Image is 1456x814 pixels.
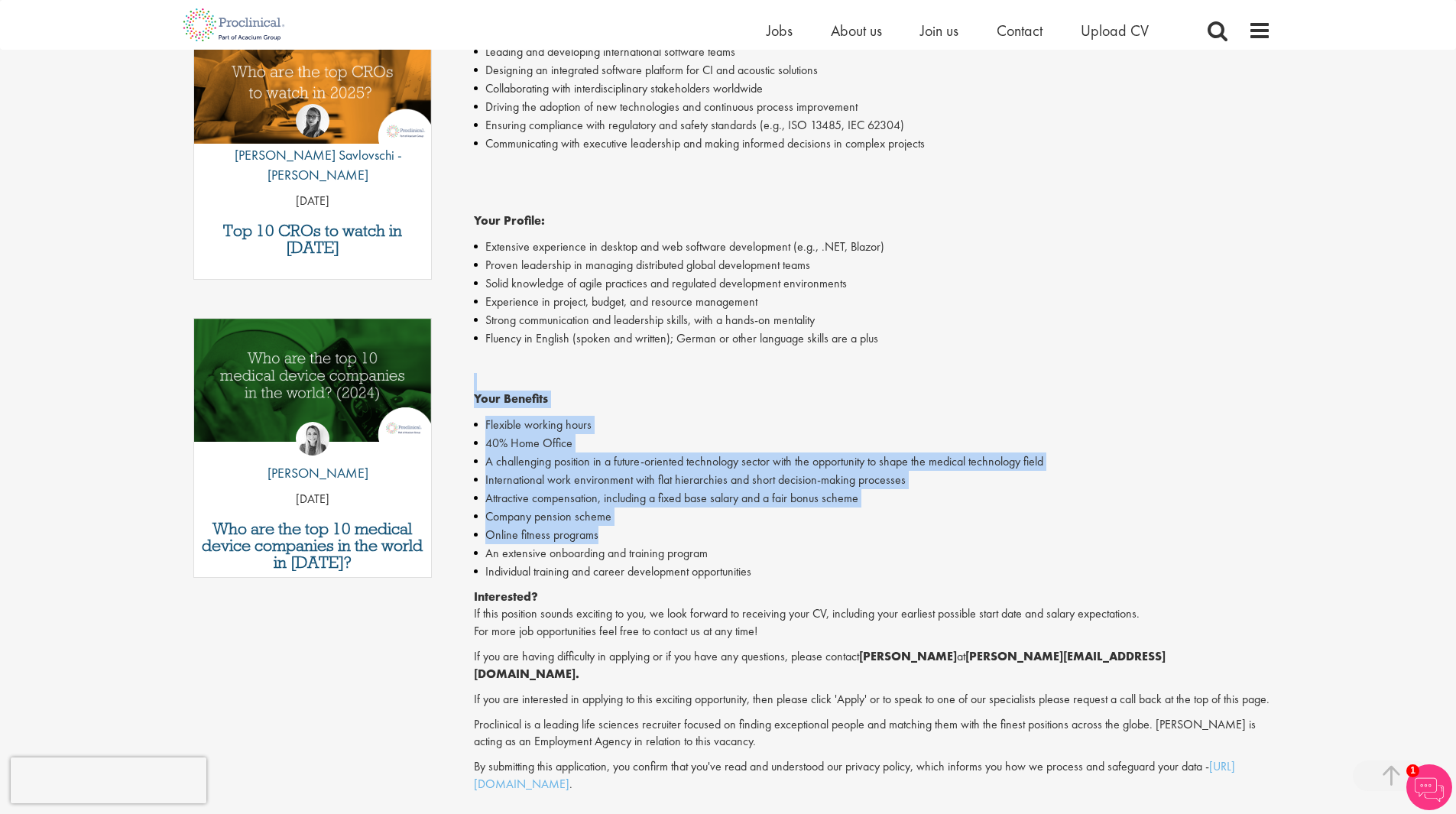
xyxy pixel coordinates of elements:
a: Theodora Savlovschi - Wicks [PERSON_NAME] Savlovschi - [PERSON_NAME] [194,104,432,192]
a: About us [831,21,882,41]
img: Chatbot [1406,764,1452,810]
a: Hannah Burke [PERSON_NAME] [256,422,368,491]
strong: [PERSON_NAME] [859,648,957,664]
p: If you are interested in applying to this exciting opportunity, then please click 'Apply' or to s... [474,691,1271,709]
a: Join us [920,21,958,41]
li: Solid knowledge of agile practices and regulated development environments [474,274,1271,293]
li: Company pension scheme [474,508,1271,526]
li: Strong communication and leadership skills, with a hands-on mentality [474,311,1271,329]
li: Extensive experience in desktop and web software development (e.g., .NET, Blazor) [474,238,1271,256]
a: [URL][DOMAIN_NAME] [474,758,1235,792]
strong: [PERSON_NAME][EMAIL_ADDRESS][DOMAIN_NAME]. [474,648,1166,682]
li: A challenging position in a future-oriented technology sector with the opportunity to shape the m... [474,452,1271,471]
li: Proven leadership in managing distributed global development teams [474,256,1271,274]
img: Theodora Savlovschi - Wicks [296,104,329,138]
p: If this position sounds exciting to you, we look forward to receiving your CV, including your ear... [474,589,1271,641]
p: [PERSON_NAME] [256,463,368,483]
a: Who are the top 10 medical device companies in the world in [DATE]? [202,521,424,571]
img: Top 10 Medical Device Companies 2024 [194,319,432,442]
img: Hannah Burke [296,422,329,456]
p: By submitting this application, you confirm that you've read and understood our privacy policy, w... [474,758,1271,793]
li: Flexible working hours [474,416,1271,434]
li: Designing an integrated software platform for CI and acoustic solutions [474,61,1271,79]
iframe: reCAPTCHA [11,757,206,803]
li: Individual training and career development opportunities [474,563,1271,581]
li: Communicating with executive leadership and making informed decisions in complex projects [474,135,1271,153]
p: [DATE] [194,193,432,210]
p: [PERSON_NAME] Savlovschi - [PERSON_NAME] [194,145,432,184]
strong: Your Profile: [474,212,545,229]
a: Link to a post [194,319,432,454]
a: Upload CV [1081,21,1149,41]
li: Collaborating with interdisciplinary stakeholders worldwide [474,79,1271,98]
p: [DATE] [194,491,432,508]
a: Jobs [767,21,793,41]
li: International work environment with flat hierarchies and short decision-making processes [474,471,1271,489]
li: Experience in project, budget, and resource management [474,293,1271,311]
a: Top 10 CROs to watch in [DATE] [202,222,424,256]
li: Driving the adoption of new technologies and continuous process improvement [474,98,1271,116]
p: Proclinical is a leading life sciences recruiter focused on finding exceptional people and matchi... [474,716,1271,751]
strong: Your Benefits [474,391,548,407]
li: 40% Home Office [474,434,1271,452]
li: Ensuring compliance with regulatory and safety standards (e.g., ISO 13485, IEC 62304) [474,116,1271,135]
strong: Interested? [474,589,538,605]
img: Top 10 CROs 2025 | Proclinical [194,21,432,144]
a: Contact [997,21,1043,41]
li: Online fitness programs [474,526,1271,544]
li: Attractive compensation, including a fixed base salary and a fair bonus scheme [474,489,1271,508]
span: 1 [1406,764,1419,777]
li: An extensive onboarding and training program [474,544,1271,563]
li: Leading and developing international software teams [474,43,1271,61]
p: If you are having difficulty in applying or if you have any questions, please contact at [474,648,1271,683]
li: Fluency in English (spoken and written); German or other language skills are a plus [474,329,1271,348]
